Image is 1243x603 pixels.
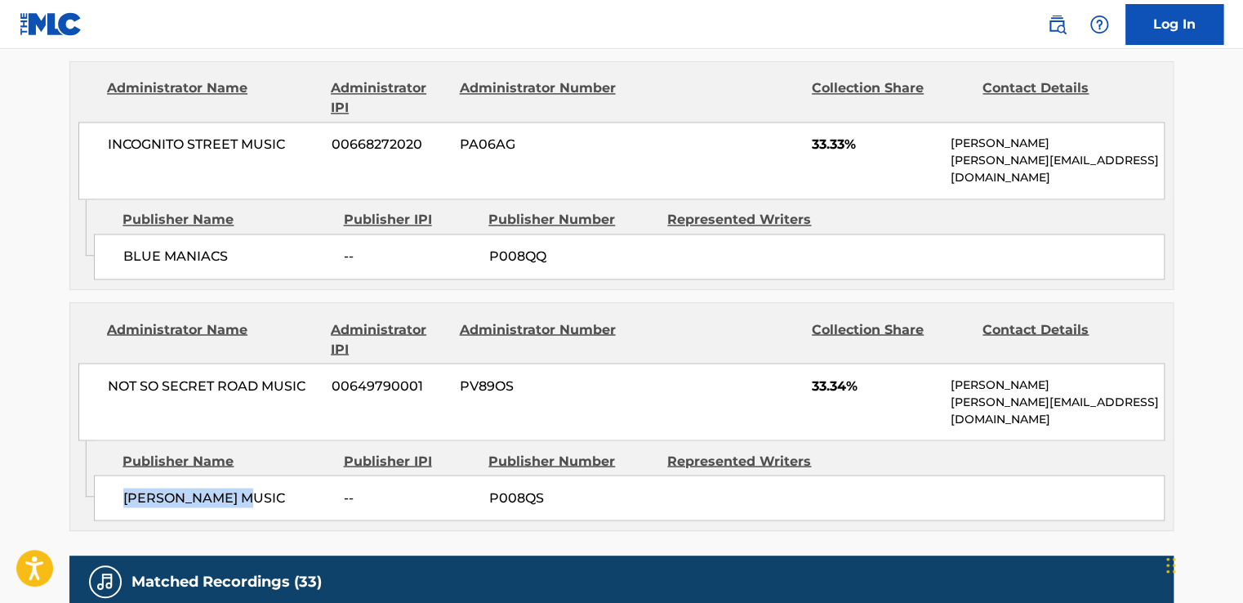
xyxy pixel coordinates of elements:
span: [PERSON_NAME] MUSIC [123,488,332,507]
a: Public Search [1040,8,1073,41]
div: Drag [1166,541,1176,590]
div: Contact Details [982,78,1141,118]
div: Administrator Name [107,319,319,359]
span: BLUE MANIACS [123,247,332,266]
div: Administrator IPI [331,78,447,118]
span: PA06AG [460,135,618,154]
div: Collection Share [812,319,970,359]
img: help [1089,15,1109,34]
span: 00649790001 [332,376,448,395]
span: 33.34% [812,376,938,395]
div: Administrator Name [107,78,319,118]
div: Publisher Number [488,451,655,471]
div: Collection Share [812,78,970,118]
div: Administrator Number [459,78,617,118]
span: PV89OS [460,376,618,395]
span: 33.33% [812,135,938,154]
h5: Matched Recordings (33) [131,572,322,591]
div: Help [1083,8,1116,41]
span: NOT SO SECRET ROAD MUSIC [108,376,319,395]
p: [PERSON_NAME][EMAIL_ADDRESS][DOMAIN_NAME] [951,152,1164,186]
div: Publisher Name [123,451,331,471]
img: search [1047,15,1067,34]
span: P008QQ [488,247,655,266]
div: Publisher Number [488,210,655,230]
div: Administrator Number [459,319,617,359]
span: 00668272020 [332,135,448,154]
p: [PERSON_NAME] [951,135,1164,152]
a: Log In [1125,4,1223,45]
p: [PERSON_NAME] [951,376,1164,393]
div: Publisher Name [123,210,331,230]
img: Matched Recordings [96,572,115,592]
span: P008QS [488,488,655,507]
span: -- [344,247,476,266]
span: INCOGNITO STREET MUSIC [108,135,319,154]
div: Administrator IPI [331,319,447,359]
div: Publisher IPI [343,451,476,471]
div: Publisher IPI [343,210,476,230]
div: Represented Writers [667,210,834,230]
img: MLC Logo [20,12,82,36]
p: [PERSON_NAME][EMAIL_ADDRESS][DOMAIN_NAME] [951,393,1164,427]
iframe: Chat Widget [1161,525,1243,603]
span: -- [344,488,476,507]
div: Represented Writers [667,451,834,471]
div: Contact Details [982,319,1141,359]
